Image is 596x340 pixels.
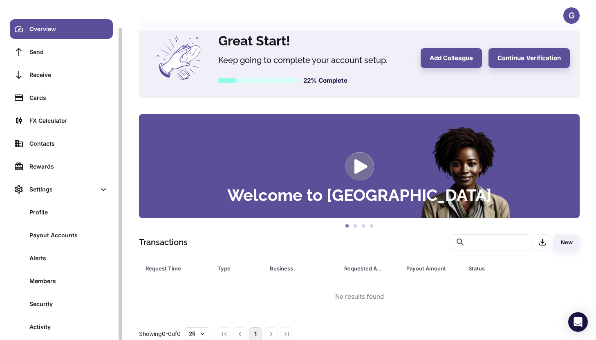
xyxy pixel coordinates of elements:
[29,25,108,34] div: Overview
[367,222,376,230] button: 4
[406,263,459,274] span: Payout Amount
[553,234,580,250] button: New
[10,157,113,176] a: Rewards
[10,317,113,337] a: Activity
[29,254,108,263] div: Alerts
[10,180,113,199] div: Settings
[10,248,113,268] a: Alerts
[29,208,108,217] div: Profile
[359,222,367,230] button: 3
[468,263,546,274] span: Status
[29,185,96,194] div: Settings
[184,327,210,340] button: 25
[10,65,113,85] a: Receive
[335,292,384,302] div: No results found
[488,48,570,68] button: Continue Verification
[10,134,113,153] a: Contacts
[343,222,351,230] button: 1
[29,322,108,331] div: Activity
[218,31,411,51] h4: Great Start!
[139,329,181,338] p: Showing 0-0 of 0
[29,231,108,240] div: Payout Accounts
[218,54,411,66] h5: Keep going to complete your account setup.
[10,88,113,108] a: Cards
[139,236,188,248] h1: Transactions
[29,277,108,286] div: Members
[29,70,108,79] div: Receive
[421,48,482,68] button: Add Colleague
[10,111,113,131] a: FX Calculator
[217,263,260,274] span: Type
[563,7,580,24] button: G
[29,139,108,148] div: Contacts
[10,271,113,291] a: Members
[29,116,108,125] div: FX Calculator
[29,93,108,102] div: Cards
[468,263,535,274] div: Status
[227,187,492,203] h3: Welcome to [GEOGRAPHIC_DATA]
[351,222,359,230] button: 2
[146,263,208,274] span: Request Time
[29,162,108,171] div: Rewards
[344,263,386,274] div: Requested Amount
[344,263,397,274] span: Requested Amount
[303,76,347,86] h6: 22% Complete
[10,42,113,62] a: Send
[146,263,197,274] div: Request Time
[10,294,113,314] a: Security
[10,225,113,245] a: Payout Accounts
[406,263,448,274] div: Payout Amount
[217,263,249,274] div: Type
[10,19,113,39] a: Overview
[29,47,108,56] div: Send
[568,312,588,332] div: Open Intercom Messenger
[10,203,113,222] a: Profile
[29,299,108,308] div: Security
